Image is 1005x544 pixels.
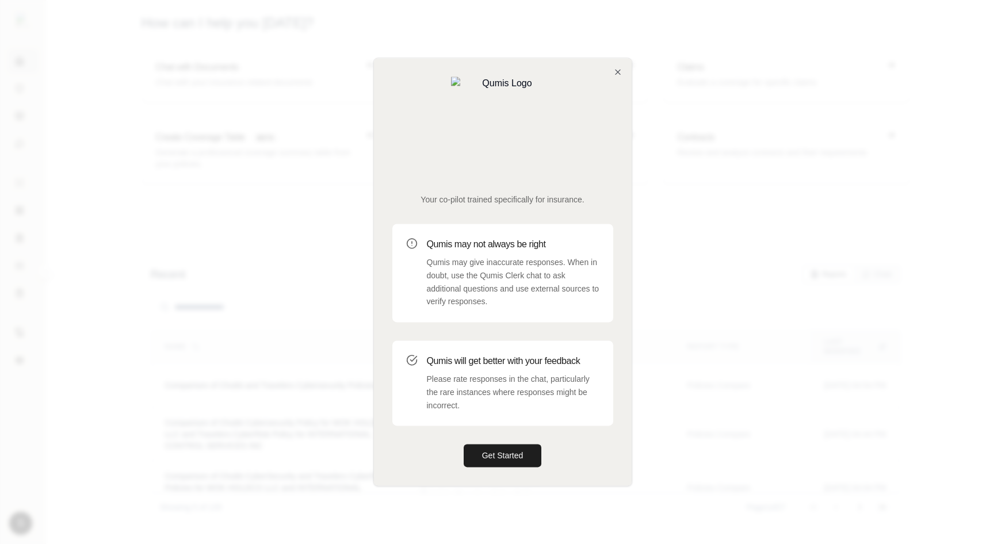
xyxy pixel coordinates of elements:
[427,354,599,368] h3: Qumis will get better with your feedback
[451,76,555,180] img: Qumis Logo
[392,194,613,205] p: Your co-pilot trained specifically for insurance.
[427,373,599,412] p: Please rate responses in the chat, particularly the rare instances where responses might be incor...
[464,445,542,468] button: Get Started
[427,256,599,308] p: Qumis may give inaccurate responses. When in doubt, use the Qumis Clerk chat to ask additional qu...
[427,237,599,251] h3: Qumis may not always be right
